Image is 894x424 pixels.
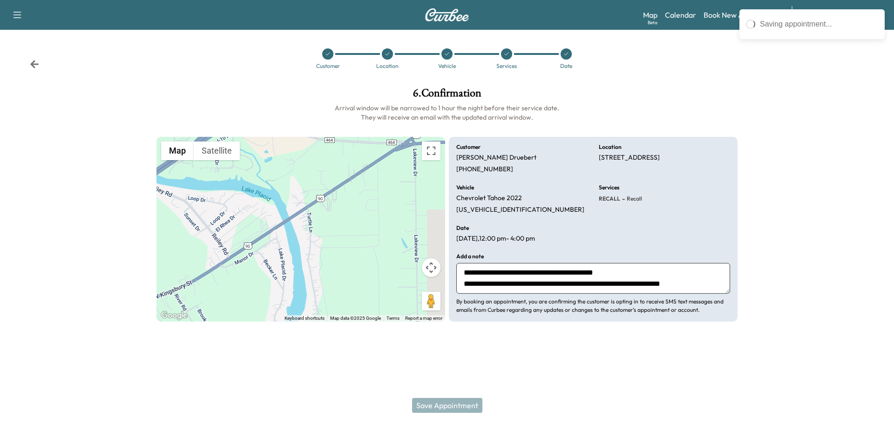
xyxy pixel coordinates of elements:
[284,315,325,322] button: Keyboard shortcuts
[620,194,625,203] span: -
[425,8,469,21] img: Curbee Logo
[386,316,400,321] a: Terms (opens in new tab)
[456,165,513,174] p: [PHONE_NUMBER]
[30,60,39,69] div: Back
[599,144,622,150] h6: Location
[156,103,738,122] h6: Arrival window will be narrowed to 1 hour the night before their service date. They will receive ...
[456,206,584,214] p: [US_VEHICLE_IDENTIFICATION_NUMBER]
[159,310,190,322] a: Open this area in Google Maps (opens a new window)
[456,235,535,243] p: [DATE] , 12:00 pm - 4:00 pm
[159,310,190,322] img: Google
[599,154,660,162] p: [STREET_ADDRESS]
[438,63,456,69] div: Vehicle
[194,141,240,160] button: Show satellite imagery
[376,63,399,69] div: Location
[760,19,878,30] div: Saving appointment...
[456,194,522,202] p: Chevrolet Tahoe 2022
[665,9,696,20] a: Calendar
[156,87,738,103] h1: 6 . Confirmation
[599,185,619,190] h6: Services
[456,185,474,190] h6: Vehicle
[422,292,440,310] button: Drag Pegman onto the map to open Street View
[316,63,340,69] div: Customer
[560,63,572,69] div: Date
[648,19,657,26] div: Beta
[330,316,381,321] span: Map data ©2025 Google
[456,154,536,162] p: [PERSON_NAME] Druebert
[456,225,469,231] h6: Date
[456,144,481,150] h6: Customer
[456,254,484,259] h6: Add a note
[643,9,657,20] a: MapBeta
[422,141,440,160] button: Toggle fullscreen view
[496,63,517,69] div: Services
[599,195,620,202] span: RECALL
[625,195,642,202] span: Recall
[456,297,730,314] p: By booking an appointment, you are confirming the customer is opting in to receive SMS text messa...
[422,258,440,277] button: Map camera controls
[704,9,782,20] a: Book New Appointment
[405,316,442,321] a: Report a map error
[161,141,194,160] button: Show street map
